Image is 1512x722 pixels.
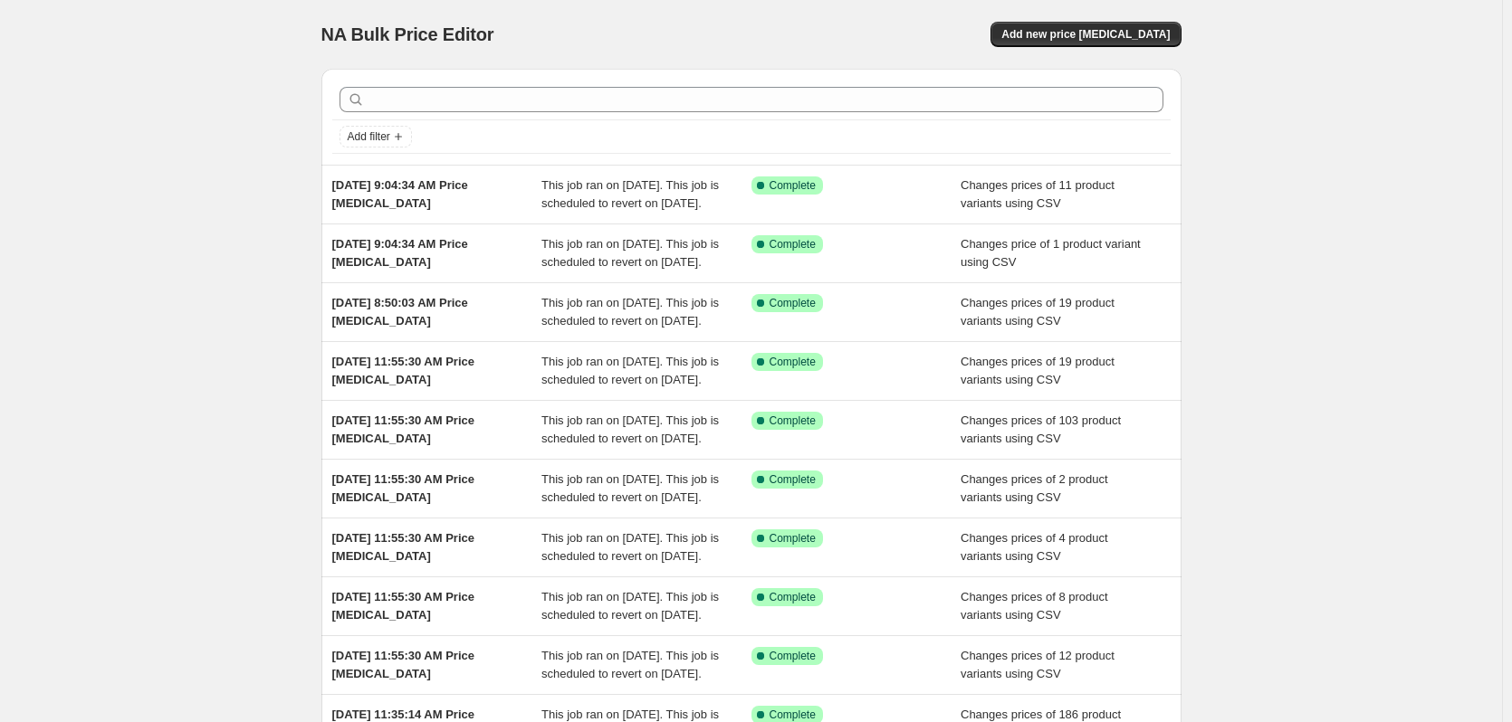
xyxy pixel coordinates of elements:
span: Add new price [MEDICAL_DATA] [1001,27,1170,42]
button: Add new price [MEDICAL_DATA] [990,22,1181,47]
span: This job ran on [DATE]. This job is scheduled to revert on [DATE]. [541,649,719,680]
span: Complete [770,237,816,252]
span: Complete [770,472,816,487]
span: This job ran on [DATE]. This job is scheduled to revert on [DATE]. [541,472,719,504]
span: Changes prices of 8 product variants using CSV [961,590,1108,622]
span: This job ran on [DATE]. This job is scheduled to revert on [DATE]. [541,237,719,269]
span: Changes prices of 11 product variants using CSV [961,178,1115,210]
span: Complete [770,296,816,310]
span: Changes prices of 103 product variants using CSV [961,413,1121,445]
span: This job ran on [DATE]. This job is scheduled to revert on [DATE]. [541,355,719,386]
span: Complete [770,708,816,722]
span: Changes price of 1 product variant using CSV [961,237,1141,269]
span: Changes prices of 4 product variants using CSV [961,531,1108,563]
button: Add filter [340,126,412,147]
span: Complete [770,649,816,663]
span: Complete [770,590,816,604]
span: Add filter [348,129,390,144]
span: [DATE] 11:55:30 AM Price [MEDICAL_DATA] [332,472,475,504]
span: [DATE] 11:55:30 AM Price [MEDICAL_DATA] [332,413,475,445]
span: [DATE] 11:55:30 AM Price [MEDICAL_DATA] [332,531,475,563]
span: This job ran on [DATE]. This job is scheduled to revert on [DATE]. [541,296,719,328]
span: [DATE] 9:04:34 AM Price [MEDICAL_DATA] [332,178,468,210]
span: Complete [770,531,816,546]
span: This job ran on [DATE]. This job is scheduled to revert on [DATE]. [541,531,719,563]
span: [DATE] 9:04:34 AM Price [MEDICAL_DATA] [332,237,468,269]
span: This job ran on [DATE]. This job is scheduled to revert on [DATE]. [541,413,719,445]
span: [DATE] 11:55:30 AM Price [MEDICAL_DATA] [332,649,475,680]
span: Changes prices of 19 product variants using CSV [961,296,1115,328]
span: NA Bulk Price Editor [321,24,494,44]
span: [DATE] 8:50:03 AM Price [MEDICAL_DATA] [332,296,468,328]
span: Complete [770,355,816,369]
span: Changes prices of 12 product variants using CSV [961,649,1115,680]
span: Changes prices of 2 product variants using CSV [961,472,1108,504]
span: Changes prices of 19 product variants using CSV [961,355,1115,386]
span: Complete [770,413,816,428]
span: This job ran on [DATE]. This job is scheduled to revert on [DATE]. [541,590,719,622]
span: This job ran on [DATE]. This job is scheduled to revert on [DATE]. [541,178,719,210]
span: [DATE] 11:55:30 AM Price [MEDICAL_DATA] [332,355,475,386]
span: Complete [770,178,816,193]
span: [DATE] 11:55:30 AM Price [MEDICAL_DATA] [332,590,475,622]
